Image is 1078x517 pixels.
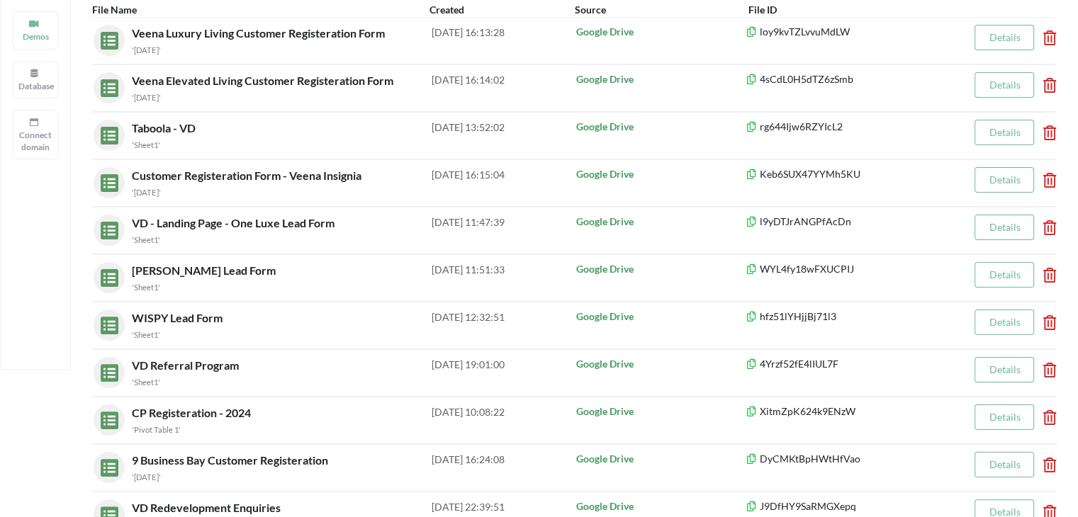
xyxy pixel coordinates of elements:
[92,4,137,16] b: File Name
[18,80,52,92] p: Database
[975,404,1034,430] button: Details
[989,458,1020,470] a: Details
[746,499,955,513] p: J9DfHY9SaRMGXepq
[18,30,52,42] p: Demos
[746,357,955,371] p: 4Yrzf52fE4lIUL7F
[132,425,181,434] small: 'Pivot Table 1'
[746,120,955,134] p: rg644Ijw6RZYIcL2
[132,93,161,102] small: '[DATE]'
[989,221,1020,233] a: Details
[132,235,160,244] small: 'Sheet1'
[132,188,161,197] small: '[DATE]'
[989,79,1020,91] a: Details
[748,4,776,16] b: File ID
[132,140,160,149] small: 'Sheet1'
[975,167,1034,193] button: Details
[432,357,574,388] div: [DATE] 19:01:00
[429,4,464,16] b: Created
[94,262,118,287] img: sheets.7a1b7961.svg
[94,309,118,334] img: sheets.7a1b7961.svg
[576,215,745,229] p: Google Drive
[94,25,118,50] img: sheets.7a1b7961.svg
[432,167,574,198] div: [DATE] 16:15:04
[132,377,160,387] small: 'Sheet1'
[132,169,364,182] span: Customer Registeration Form - Veena Insignia
[432,452,574,483] div: [DATE] 16:24:08
[574,4,605,16] b: Source
[746,25,955,39] p: loy9kvTZLvvuMdLW
[132,311,225,324] span: WISPY Lead Form
[132,121,198,135] span: Taboola - VD
[975,25,1034,50] button: Details
[94,357,118,382] img: sheets.7a1b7961.svg
[94,404,118,429] img: sheets.7a1b7961.svg
[132,263,279,277] span: [PERSON_NAME] Lead Form
[94,452,118,477] img: sheets.7a1b7961.svg
[132,358,242,372] span: VD Referral Program
[576,25,745,39] p: Google Drive
[432,25,574,56] div: [DATE] 16:13:28
[576,404,745,419] p: Google Drive
[975,452,1034,477] button: Details
[975,120,1034,145] button: Details
[989,174,1020,186] a: Details
[576,357,745,371] p: Google Drive
[746,452,955,466] p: DyCMKtBpHWtHfVao
[989,316,1020,328] a: Details
[132,216,337,229] span: VD - Landing Page - One Luxe Lead Form
[432,215,574,246] div: [DATE] 11:47:39
[94,167,118,192] img: sheets.7a1b7961.svg
[989,268,1020,280] a: Details
[132,330,160,339] small: 'Sheet1'
[132,501,283,514] span: VD Redevelopment Enquiries
[94,72,118,97] img: sheets.7a1b7961.svg
[975,72,1034,98] button: Details
[432,404,574,436] div: [DATE] 10:08:22
[132,472,161,482] small: '[DATE]'
[576,120,745,134] p: Google Drive
[746,262,955,276] p: WYL4fy18wFXUCPIJ
[132,406,254,419] span: CP Registeration - 2024
[132,45,161,55] small: '[DATE]'
[975,357,1034,382] button: Details
[989,126,1020,138] a: Details
[576,452,745,466] p: Google Drive
[746,167,955,181] p: Keb6SUX47YYMh5KU
[576,262,745,276] p: Google Drive
[576,499,745,513] p: Google Drive
[18,129,52,153] p: Connect domain
[746,72,955,86] p: 4sCdL0H5dTZ6zSmb
[975,309,1034,335] button: Details
[746,404,955,419] p: XitmZpK624k9ENzW
[989,411,1020,423] a: Details
[94,120,118,144] img: sheets.7a1b7961.svg
[746,309,955,324] p: hfz51lYHjjBj71l3
[989,31,1020,43] a: Details
[432,72,574,103] div: [DATE] 16:14:02
[576,309,745,324] p: Google Drive
[975,262,1034,288] button: Details
[432,120,574,151] div: [DATE] 13:52:02
[132,74,396,87] span: Veena Elevated Living Customer Registeration Form
[989,363,1020,375] a: Details
[132,26,388,40] span: Veena Luxury Living Customer Registeration Form
[975,215,1034,240] button: Details
[432,262,574,293] div: [DATE] 11:51:33
[432,309,574,341] div: [DATE] 12:32:51
[576,72,745,86] p: Google Drive
[132,283,160,292] small: 'Sheet1'
[94,215,118,239] img: sheets.7a1b7961.svg
[746,215,955,229] p: l9yDTJrANGPfAcDn
[576,167,745,181] p: Google Drive
[132,453,331,467] span: 9 Business Bay Customer Registeration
